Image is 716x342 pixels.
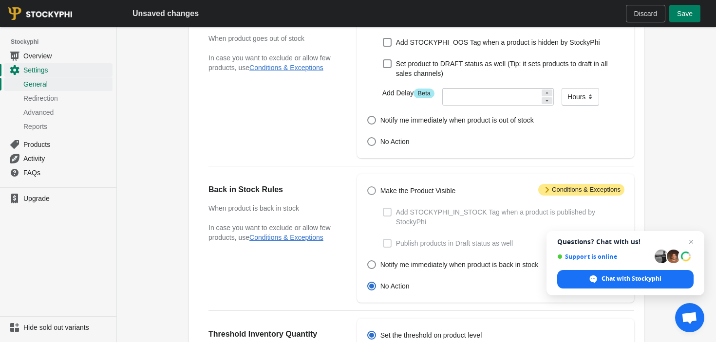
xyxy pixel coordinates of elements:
[23,93,111,103] span: Redirection
[208,203,338,213] h3: When product is back in stock
[4,91,113,105] a: Redirection
[208,53,338,72] p: In case you want to exclude or allow few products, use
[11,37,116,47] span: Stockyphi
[208,223,338,242] p: In case you want to exclude or allow few products, use
[380,330,482,340] span: Set the threshold on product level
[4,321,113,334] a: Hide sold out variants
[208,184,338,196] h2: Back in Stock Rules
[4,165,113,180] a: FAQs
[4,49,113,63] a: Overview
[208,34,338,43] h3: When product goes out of stock
[634,10,657,18] span: Discard
[382,88,434,98] label: Add Delay
[557,238,694,246] span: Questions? Chat with us!
[4,63,113,77] a: Settings
[396,207,624,227] span: Add STOCKYPHI_IN_STOCK Tag when a product is published by StockyPhi
[132,8,199,19] h2: Unsaved changes
[249,64,323,72] button: Conditions & Exceptions
[557,253,651,260] span: Support is online
[208,328,338,340] h2: Threshold Inventory Quantity
[23,65,111,75] span: Settings
[23,108,111,117] span: Advanced
[4,77,113,91] a: General
[396,37,600,47] span: Add STOCKYPHI_OOS Tag when a product is hidden by StockyPhi
[4,192,113,205] a: Upgrade
[380,115,534,125] span: Notify me immediately when product is out of stock
[414,89,434,98] span: Beta
[4,119,113,133] a: Reports
[396,238,513,248] span: Publish products in Draft status as well
[675,303,704,332] a: Open chat
[4,105,113,119] a: Advanced
[677,10,693,18] span: Save
[602,274,661,283] span: Chat with Stockyphi
[23,194,111,203] span: Upgrade
[4,137,113,151] a: Products
[23,168,111,178] span: FAQs
[380,260,538,270] span: Notify me immediately when product is back in stock
[626,5,665,22] button: Discard
[380,186,456,196] span: Make the Product Visible
[23,154,111,163] span: Activity
[4,151,113,165] a: Activity
[23,51,111,61] span: Overview
[23,79,111,89] span: General
[396,59,624,78] span: Set product to DRAFT status as well (Tip: it sets products to draft in all sales channels)
[23,122,111,131] span: Reports
[557,270,694,288] span: Chat with Stockyphi
[23,140,111,149] span: Products
[23,323,111,332] span: Hide sold out variants
[538,184,624,196] span: Conditions & Exceptions
[380,137,410,146] span: No Action
[380,281,410,291] span: No Action
[249,234,323,241] button: Conditions & Exceptions
[669,5,700,22] button: Save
